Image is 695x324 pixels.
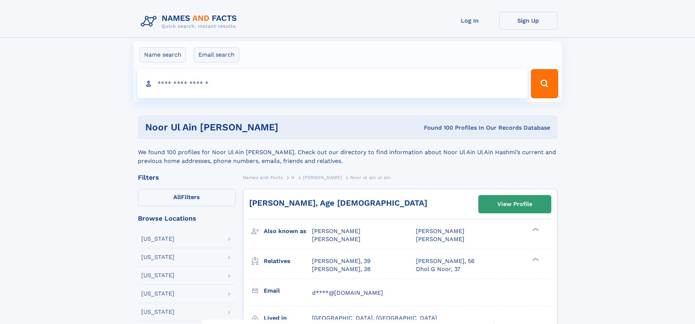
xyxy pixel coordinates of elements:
div: View Profile [497,196,532,213]
label: Filters [138,189,236,206]
span: All [173,194,181,201]
span: [PERSON_NAME] [416,228,464,235]
span: [PERSON_NAME] [312,236,360,243]
a: [PERSON_NAME] [303,173,342,182]
img: Logo Names and Facts [138,12,243,31]
div: Filters [138,174,236,181]
input: search input [137,69,528,98]
a: View Profile [479,195,551,213]
h3: Email [264,285,312,297]
span: [PERSON_NAME] [312,228,360,235]
a: [PERSON_NAME], 56 [416,257,475,265]
div: Found 100 Profiles In Our Records Database [351,124,550,132]
button: Search Button [531,69,558,98]
span: [GEOGRAPHIC_DATA], [GEOGRAPHIC_DATA] [312,315,437,321]
span: H [291,175,295,180]
div: [US_STATE] [141,272,174,278]
label: Email search [194,47,239,62]
a: Log In [441,12,499,30]
a: [PERSON_NAME], Age [DEMOGRAPHIC_DATA] [249,198,427,207]
h3: Also known as [264,225,312,237]
h3: Relatives [264,255,312,267]
div: We found 100 profiles for Noor Ul Ain [PERSON_NAME]. Check out our directory to find information ... [138,139,557,165]
a: Names and Facts [243,173,283,182]
div: Browse Locations [138,215,236,222]
div: [US_STATE] [141,291,174,297]
span: [PERSON_NAME] [303,175,342,180]
h1: Noor Ul Ain [PERSON_NAME] [145,123,351,132]
div: [US_STATE] [141,309,174,315]
span: [PERSON_NAME] [416,236,464,243]
a: Sign Up [499,12,557,30]
label: Name search [139,47,186,62]
a: [PERSON_NAME], 38 [312,265,371,273]
div: ❯ [530,227,539,232]
span: Noor ul ain ul ain [350,175,391,180]
a: H [291,173,295,182]
a: [PERSON_NAME], 39 [312,257,371,265]
div: ❯ [530,257,539,262]
div: [US_STATE] [141,254,174,260]
div: [US_STATE] [141,236,174,242]
a: Dhol G Noor, 37 [416,265,460,273]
